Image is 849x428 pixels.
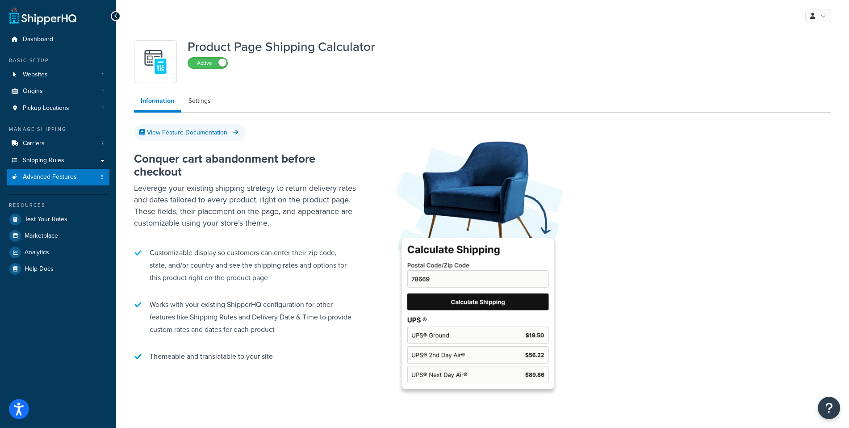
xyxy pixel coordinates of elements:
[7,31,109,48] a: Dashboard
[23,71,48,79] span: Websites
[134,152,357,178] h2: Conquer cart abandonment before checkout
[7,152,109,169] a: Shipping Rules
[7,201,109,209] div: Resources
[102,71,104,79] span: 1
[134,182,357,229] p: Leverage your existing shipping strategy to return delivery rates and dates tailored to every pro...
[134,242,357,289] li: Customizable display so customers can enter their zip code, state, and/or country and see the shi...
[23,88,43,95] span: Origins
[7,169,109,185] a: Advanced Features3
[7,83,109,100] li: Origins
[7,244,109,260] a: Analytics
[188,40,375,54] h1: Product Page Shipping Calculator
[7,126,109,133] div: Manage Shipping
[7,83,109,100] a: Origins1
[25,265,54,273] span: Help Docs
[7,67,109,83] li: Websites
[188,58,227,68] label: Active
[25,249,49,256] span: Analytics
[818,397,840,419] button: Open Resource Center
[102,105,104,112] span: 1
[7,57,109,64] div: Basic Setup
[7,169,109,185] li: Advanced Features
[134,92,181,113] a: Information
[23,173,77,181] span: Advanced Features
[7,100,109,117] a: Pickup Locations1
[23,140,45,147] span: Carriers
[7,135,109,152] li: Carriers
[140,46,171,77] img: +D8d0cXZM7VpdAAAAAElFTkSuQmCC
[7,228,109,244] a: Marketplace
[182,92,217,110] a: Settings
[7,211,109,227] a: Test Your Rates
[23,36,53,43] span: Dashboard
[23,105,69,112] span: Pickup Locations
[25,216,67,223] span: Test Your Rates
[101,140,104,147] span: 7
[7,100,109,117] li: Pickup Locations
[7,261,109,277] a: Help Docs
[7,67,109,83] a: Websites1
[102,88,104,95] span: 1
[7,135,109,152] a: Carriers7
[134,294,357,340] li: Works with your existing ShipperHQ configuration for other features like Shipping Rules and Deliv...
[100,173,104,181] span: 3
[23,157,64,164] span: Shipping Rules
[384,126,572,402] img: Product Page Shipping Calculator
[134,346,357,367] li: Themeable and translatable to your site
[25,232,58,240] span: Marketplace
[134,124,246,141] a: View Feature Documentation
